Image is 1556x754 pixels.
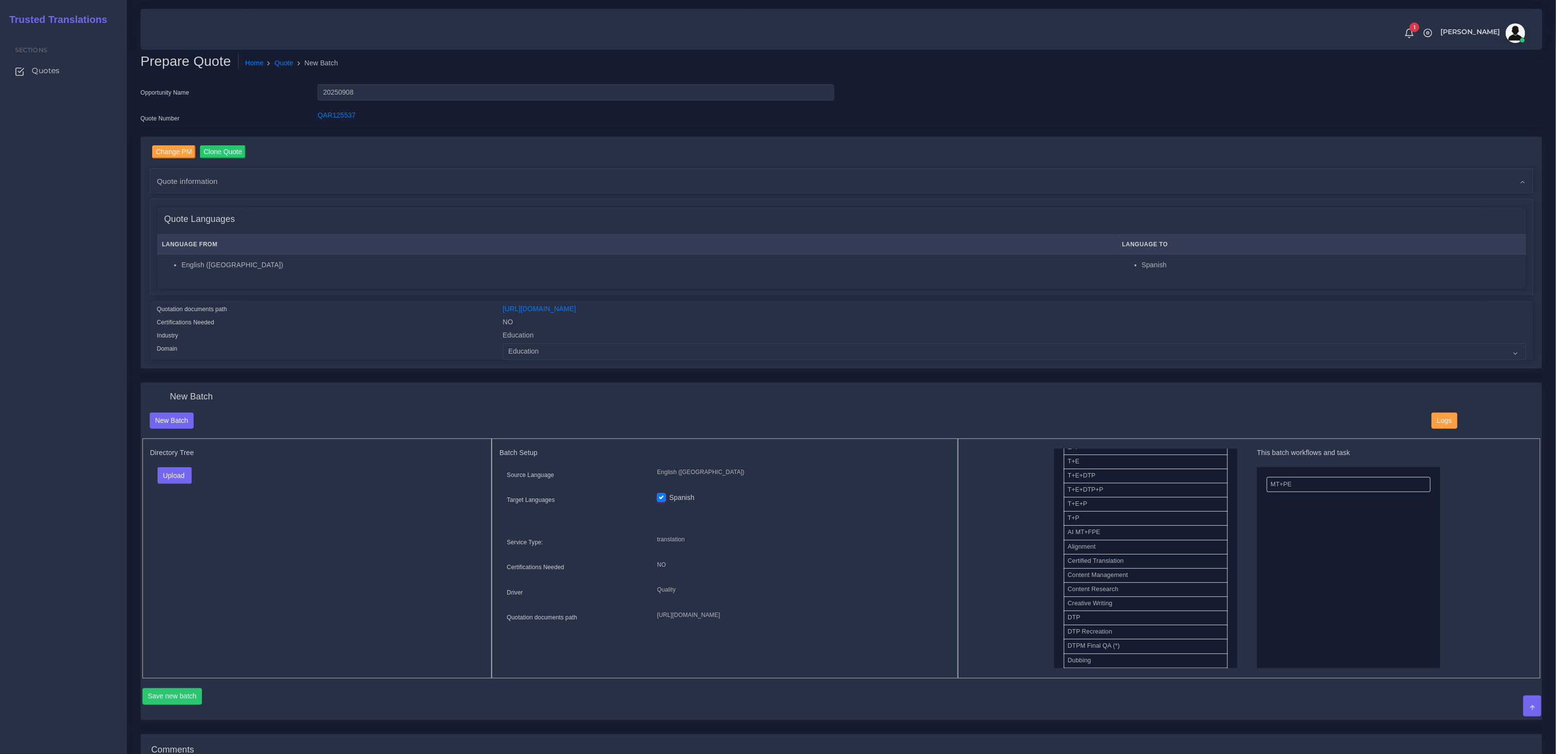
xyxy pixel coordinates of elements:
li: DTPM Final QA (*) [1064,639,1228,654]
h2: Prepare Quote [140,53,239,70]
input: Change PM [152,145,196,159]
span: [PERSON_NAME] [1440,28,1500,35]
li: New Batch [294,58,338,68]
span: Logs [1437,417,1452,424]
label: Service Type: [507,538,543,547]
li: Dubbing without Lip Sync [1064,668,1228,682]
p: Quality [657,585,943,595]
li: T+E+DTP+P [1064,483,1228,497]
div: Quote information [150,169,1533,194]
li: Dubbing [1064,654,1228,668]
a: Home [245,58,264,68]
a: QAR125537 [318,111,356,119]
h4: Quote Languages [164,214,235,225]
a: Quotes [7,60,120,81]
h4: New Batch [170,392,213,402]
a: [URL][DOMAIN_NAME] [503,305,576,313]
label: Opportunity Name [140,88,189,97]
button: New Batch [150,413,194,429]
li: English ([GEOGRAPHIC_DATA]) [181,260,1112,270]
li: AI MT+FPE [1064,525,1228,540]
h5: Batch Setup [499,449,950,457]
a: [PERSON_NAME]avatar [1436,23,1529,43]
a: Trusted Translations [2,12,107,28]
input: Clone Quote [200,145,246,159]
li: T+E+DTP [1064,469,1228,483]
label: Quote Number [140,114,180,123]
p: English ([GEOGRAPHIC_DATA]) [657,467,943,477]
span: Quote information [157,176,218,187]
span: Quotes [32,65,60,76]
label: Quotation documents path [157,305,227,314]
li: MT+PE [1267,477,1431,492]
h2: Trusted Translations [2,14,107,25]
th: Language To [1117,235,1526,255]
li: T+E+P [1064,497,1228,512]
label: Source Language [507,471,554,479]
label: Certifications Needed [507,563,564,572]
label: Target Languages [507,496,555,504]
li: T+P [1064,511,1228,526]
p: translation [657,535,943,545]
label: Certifications Needed [157,318,215,327]
h5: This batch workflows and task [1257,449,1440,457]
label: Industry [157,331,179,340]
li: DTP Recreation [1064,625,1228,639]
label: Spanish [669,493,695,503]
button: Save new batch [142,688,202,705]
p: NO [657,560,943,570]
img: avatar [1506,23,1525,43]
span: 1 [1410,22,1419,32]
p: [URL][DOMAIN_NAME] [657,610,943,620]
a: New Batch [150,416,194,424]
button: Logs [1432,413,1457,429]
li: Spanish [1142,260,1521,270]
div: NO [496,317,1534,330]
li: DTP [1064,611,1228,625]
h5: Directory Tree [150,449,484,457]
th: Language From [157,235,1117,255]
label: Domain [157,344,178,353]
span: Sections [15,46,47,54]
li: Alignment [1064,540,1228,555]
li: Certified Translation [1064,554,1228,569]
button: Upload [158,467,192,484]
div: Education [496,330,1534,343]
a: 1 [1401,28,1418,39]
li: Content Research [1064,582,1228,597]
a: Quote [275,58,294,68]
label: Quotation documents path [507,613,577,622]
li: Content Management [1064,568,1228,583]
label: Driver [507,588,523,597]
li: T+E [1064,455,1228,469]
li: Creative Writing [1064,596,1228,611]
